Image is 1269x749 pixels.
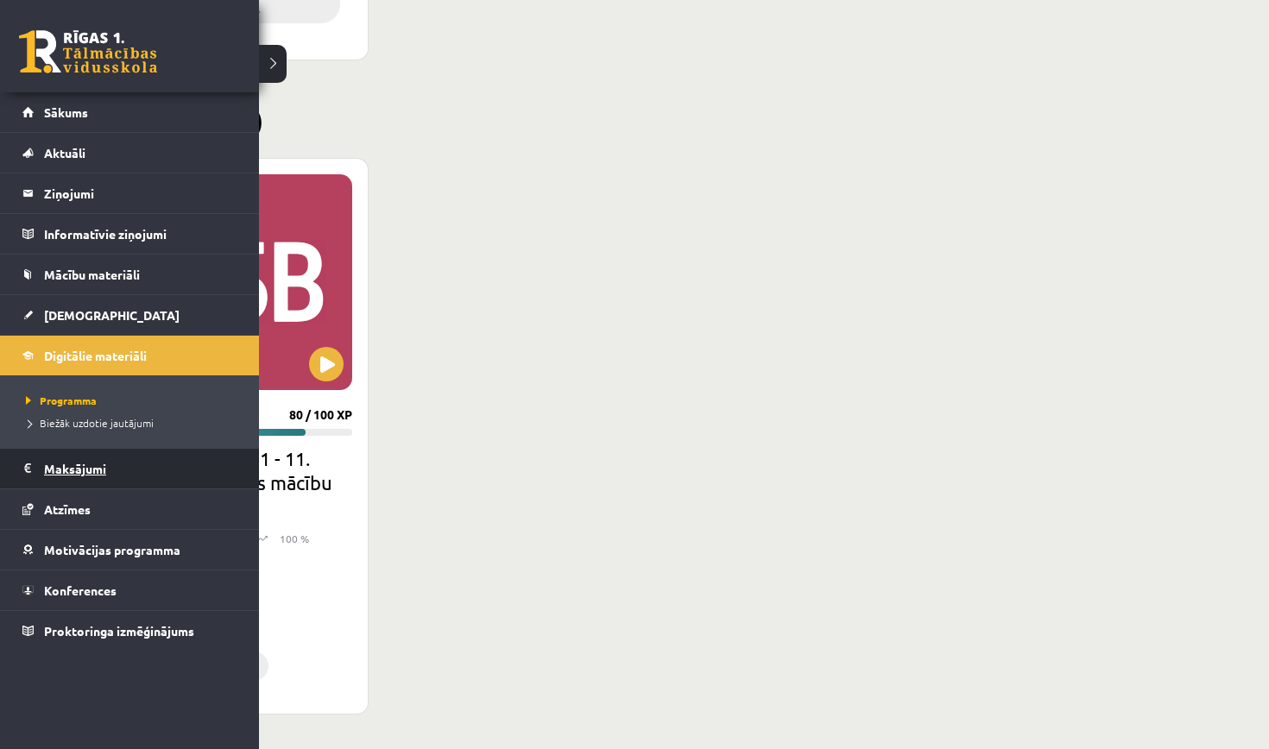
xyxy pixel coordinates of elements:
span: Atzīmes [44,501,91,517]
span: Biežāk uzdotie jautājumi [22,416,154,430]
a: Aktuāli [22,133,237,173]
legend: Ziņojumi [44,173,237,213]
a: Konferences [22,570,237,610]
a: Programma [22,393,242,408]
a: Sākums [22,92,237,132]
span: Aktuāli [44,145,85,160]
a: [DEMOGRAPHIC_DATA] [22,295,237,335]
a: Biežāk uzdotie jautājumi [22,415,242,431]
a: Atzīmes [22,489,237,529]
span: Digitālie materiāli [44,348,147,363]
a: Informatīvie ziņojumi [22,214,237,254]
h2: Pabeigtie (1) [104,104,1209,137]
legend: Informatīvie ziņojumi [44,214,237,254]
legend: Maksājumi [44,449,237,488]
a: Ziņojumi [22,173,237,213]
a: Mācību materiāli [22,255,237,294]
a: Maksājumi [22,449,237,488]
span: [DEMOGRAPHIC_DATA] [44,307,180,323]
span: Motivācijas programma [44,542,180,557]
a: Proktoringa izmēģinājums [22,611,237,651]
a: Digitālie materiāli [22,336,237,375]
a: Rīgas 1. Tālmācības vidusskola [19,30,157,73]
p: 100 % [280,531,309,546]
span: Mācību materiāli [44,267,140,282]
span: Konferences [44,582,117,598]
span: Proktoringa izmēģinājums [44,623,194,639]
a: Motivācijas programma [22,530,237,570]
span: Programma [22,393,97,407]
span: Sākums [44,104,88,120]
